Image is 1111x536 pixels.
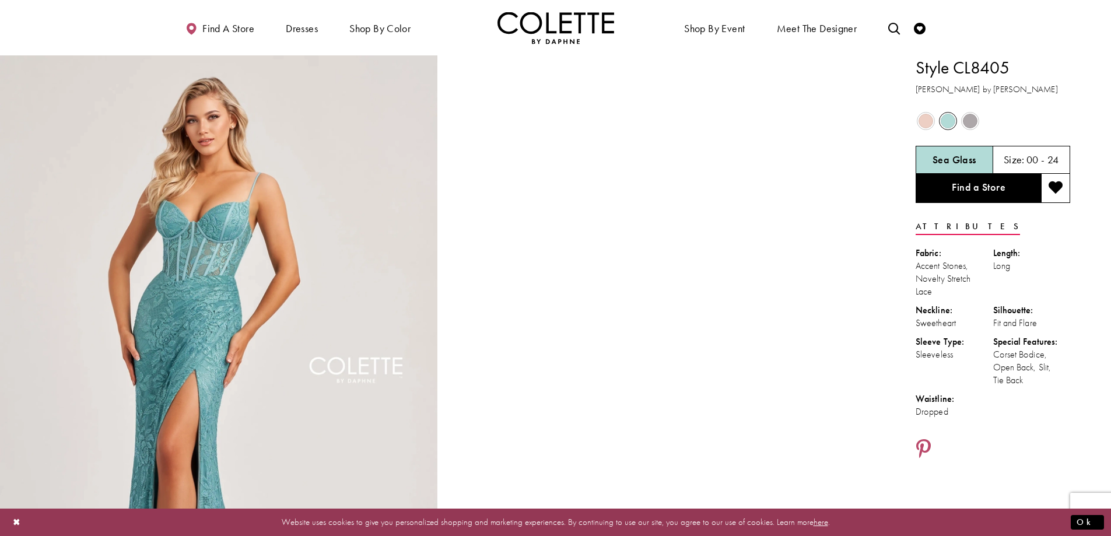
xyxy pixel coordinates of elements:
div: Corset Bodice, Open Back, Slit, Tie Back [993,348,1071,387]
div: Sleeveless [916,348,993,361]
div: Silhouette: [993,304,1071,317]
div: Length: [993,247,1071,260]
a: here [814,516,828,528]
div: Long [993,260,1071,272]
h5: Chosen color [933,154,976,166]
div: Sea Glass [938,111,958,131]
div: Fabric: [916,247,993,260]
div: Neckline: [916,304,993,317]
div: Accent Stones, Novelty Stretch Lace [916,260,993,298]
div: Dropped [916,405,993,418]
span: Size: [1004,153,1025,166]
h5: 00 - 24 [1026,154,1059,166]
a: Find a Store [916,174,1041,203]
div: Special Features: [993,335,1071,348]
button: Close Dialog [7,512,27,533]
a: Share using Pinterest - Opens in new tab [916,439,931,461]
div: Fit and Flare [993,317,1071,330]
h3: [PERSON_NAME] by [PERSON_NAME] [916,83,1070,96]
div: Sweetheart [916,317,993,330]
div: Waistline: [916,393,993,405]
div: Sleeve Type: [916,335,993,348]
button: Add to wishlist [1041,174,1070,203]
h1: Style CL8405 [916,55,1070,80]
div: Rose [916,111,936,131]
button: Submit Dialog [1071,515,1104,530]
div: Product color controls state depends on size chosen [916,110,1070,132]
p: Website uses cookies to give you personalized shopping and marketing experiences. By continuing t... [84,514,1027,530]
a: Attributes [916,218,1020,235]
video: Style CL8405 Colette by Daphne #1 autoplay loop mute video [443,55,881,274]
div: Smoke [960,111,980,131]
